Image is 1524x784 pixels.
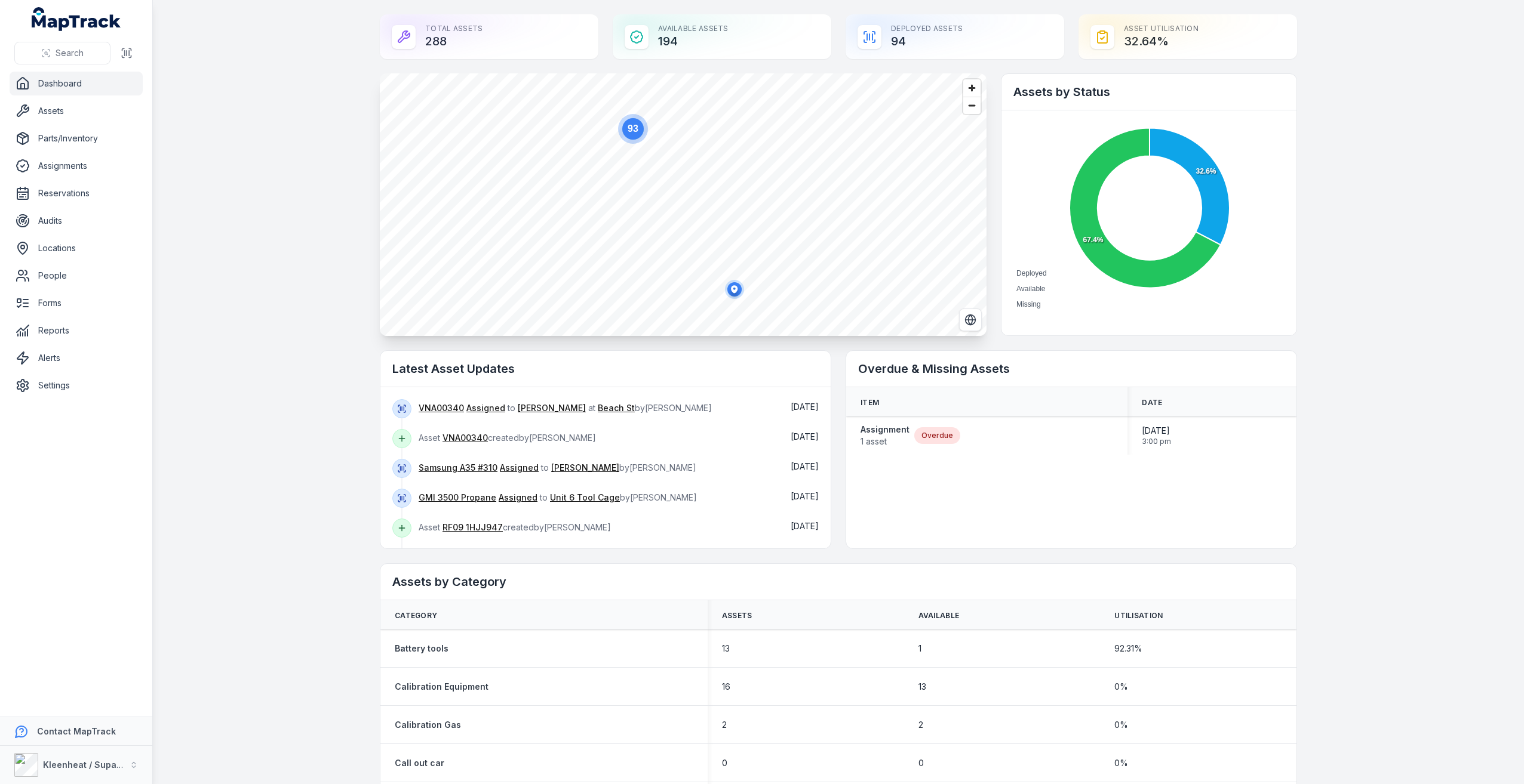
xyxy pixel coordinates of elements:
time: 23/09/2025, 2:25:38 pm [791,461,819,471]
strong: Kleenheat / Supagas [43,760,132,770]
a: Reports [10,319,143,342]
span: 13 [722,643,730,655]
span: Utilisation [1114,611,1163,621]
span: [DATE] [1142,425,1171,437]
a: Settings [10,374,143,397]
span: 16 [722,681,730,693]
button: Zoom in [963,79,981,97]
span: Assets [722,611,752,621]
a: Forms [10,291,143,315]
a: Beach St [598,402,635,414]
span: to at by [PERSON_NAME] [419,403,712,413]
a: Assignment1 asset [861,424,910,447]
a: [PERSON_NAME] [551,462,619,474]
a: Call out car [395,757,444,769]
span: 0 % [1114,757,1128,769]
span: 3:00 pm [1142,437,1171,446]
span: [DATE] [791,491,819,501]
a: VNA00340 [419,402,464,414]
span: 1 [918,643,921,655]
span: 0 % [1114,719,1128,731]
text: 93 [628,124,638,134]
h2: Assets by Category [392,573,1285,590]
a: Dashboard [10,72,143,95]
time: 24/09/2025, 1:23:38 pm [791,431,819,442]
a: Locations [10,236,143,260]
div: Overdue [914,427,960,444]
a: Calibration Gas [395,719,461,731]
a: Parts/Inventory [10,126,143,150]
a: Alerts [10,346,143,370]
h2: Assets by Status [1013,84,1285,100]
span: [DATE] [791,431,819,442]
span: Date [1142,398,1162,408]
a: RF09 1HJJ947 [443,521,503,533]
a: MapTrack [32,7,121,31]
button: Search [14,42,110,64]
a: Reservations [10,181,143,205]
a: Assets [10,99,143,123]
span: to by [PERSON_NAME] [419,492,697,502]
span: 0 [918,757,924,769]
button: Zoom out [963,97,981,114]
a: Battery tools [395,643,448,655]
a: Assigned [500,462,539,474]
span: to by [PERSON_NAME] [419,462,696,473]
span: 0 % [1114,681,1128,693]
time: 26/11/2024, 3:00:00 pm [1142,425,1171,446]
span: 2 [722,719,727,731]
span: 2 [918,719,923,731]
span: Missing [1016,300,1041,308]
span: Deployed [1016,269,1047,277]
span: 1 asset [861,436,910,447]
time: 23/09/2025, 8:52:42 am [791,521,819,531]
a: Assignments [10,154,143,178]
span: 13 [918,681,926,693]
span: [DATE] [791,461,819,471]
a: Unit 6 Tool Cage [550,492,620,504]
span: Asset created by [PERSON_NAME] [419,522,611,532]
span: [DATE] [791,521,819,531]
h2: Latest Asset Updates [392,360,819,377]
strong: Assignment [861,424,910,436]
time: 24/09/2025, 1:25:50 pm [791,402,819,412]
span: Available [918,611,960,621]
span: Item [861,398,879,408]
time: 23/09/2025, 8:58:13 am [791,491,819,501]
a: Assigned [466,402,505,414]
span: [DATE] [791,402,819,412]
a: VNA00340 [443,432,488,444]
a: People [10,264,143,288]
span: Search [56,47,84,59]
h2: Overdue & Missing Assets [858,360,1285,377]
span: Asset created by [PERSON_NAME] [419,433,596,443]
span: 0 [722,757,727,769]
span: Category [395,611,437,621]
canvas: Map [380,73,987,336]
a: Samsung A35 #310 [419,462,497,474]
button: Switch to Satellite View [959,308,982,331]
a: GMI 3500 Propane [419,492,496,504]
a: Audits [10,209,143,233]
span: Available [1016,285,1045,293]
a: Calibration Equipment [395,681,488,693]
a: [PERSON_NAME] [518,402,586,414]
strong: Contact MapTrack [37,726,116,736]
span: 92.31 % [1114,643,1142,655]
a: Assigned [499,492,537,504]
